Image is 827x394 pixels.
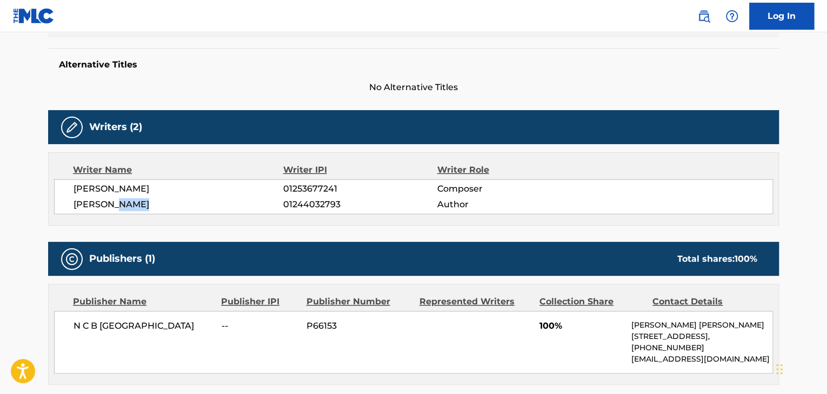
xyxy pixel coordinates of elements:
div: Publisher Name [73,295,213,308]
p: [STREET_ADDRESS], [631,331,772,342]
span: N C B [GEOGRAPHIC_DATA] [74,320,214,332]
span: Composer [437,182,577,195]
div: Help [721,5,743,27]
div: Publisher IPI [221,295,298,308]
div: Drag [776,353,783,385]
img: MLC Logo [13,8,55,24]
span: 01253677241 [283,182,437,195]
div: Publisher Number [306,295,411,308]
a: Log In [749,3,814,30]
span: [PERSON_NAME] [74,198,283,211]
h5: Publishers (1) [89,253,155,265]
p: [EMAIL_ADDRESS][DOMAIN_NAME] [631,354,772,365]
div: Collection Share [539,295,644,308]
img: search [697,10,710,23]
span: 100 % [735,254,757,264]
a: Public Search [693,5,715,27]
span: 100% [539,320,623,332]
h5: Alternative Titles [59,59,768,70]
span: No Alternative Titles [48,81,779,94]
span: [PERSON_NAME] [74,182,283,195]
img: Publishers [65,253,78,266]
div: Writer IPI [283,164,437,176]
div: Total shares: [677,253,757,266]
span: P66153 [306,320,411,332]
div: Represented Writers [419,295,531,308]
span: Author [437,198,577,211]
div: Writer Role [437,164,577,176]
div: Writer Name [73,164,283,176]
img: Writers [65,121,78,134]
iframe: Chat Widget [773,342,827,394]
p: [PERSON_NAME] [PERSON_NAME] [631,320,772,331]
span: 01244032793 [283,198,437,211]
p: [PHONE_NUMBER] [631,342,772,354]
div: Contact Details [652,295,757,308]
img: help [725,10,738,23]
span: -- [222,320,298,332]
h5: Writers (2) [89,121,142,133]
